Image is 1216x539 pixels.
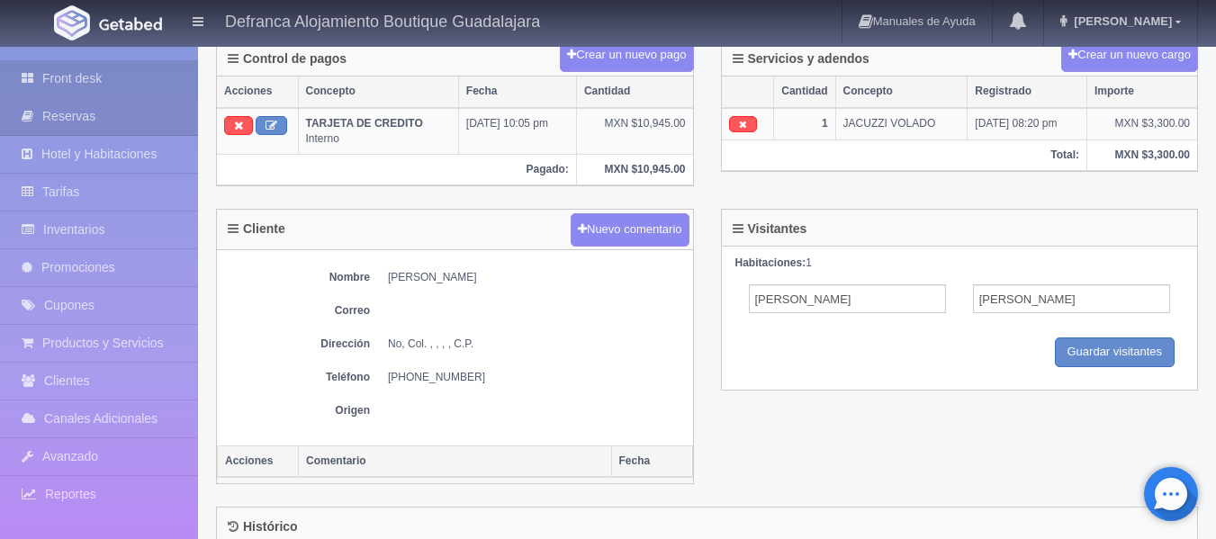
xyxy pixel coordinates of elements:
th: MXN $10,945.00 [576,154,692,184]
h4: Histórico [228,520,298,534]
button: Crear un nuevo pago [560,39,693,72]
b: TARJETA DE CREDITO [306,117,423,130]
img: Getabed [54,5,90,40]
dd: No, Col. , , , , C.P. [388,337,684,352]
th: Comentario [299,446,612,478]
dd: [PHONE_NUMBER] [388,370,684,385]
img: Getabed [99,17,162,31]
td: Interno [298,108,458,155]
th: Acciones [218,446,299,478]
th: Concepto [835,76,968,107]
dt: Dirección [226,337,370,352]
th: MXN $3,300.00 [1086,140,1197,171]
td: MXN $10,945.00 [576,108,692,155]
th: Cantidad [576,76,692,107]
button: Crear un nuevo cargo [1061,39,1198,72]
dd: [PERSON_NAME] [388,270,684,285]
h4: Control de pagos [228,52,347,66]
th: Cantidad [774,76,835,107]
h4: Cliente [228,222,285,236]
th: Registrado [968,76,1087,107]
th: Pagado: [217,154,576,184]
button: Nuevo comentario [571,213,689,247]
th: Concepto [298,76,458,107]
h4: Servicios y adendos [733,52,869,66]
td: [DATE] 10:05 pm [458,108,576,155]
h4: Visitantes [733,222,807,236]
span: JACUZZI VOLADO [843,117,936,130]
input: Nombre del Adulto [749,284,946,313]
input: Guardar visitantes [1055,337,1175,367]
th: Total: [722,140,1087,171]
strong: Habitaciones: [735,256,806,269]
dt: Teléfono [226,370,370,385]
b: 1 [822,117,828,130]
td: MXN $3,300.00 [1086,108,1197,140]
input: Apellidos del Adulto [973,284,1170,313]
th: Importe [1086,76,1197,107]
th: Acciones [217,76,298,107]
div: 1 [735,256,1184,271]
td: [DATE] 08:20 pm [968,108,1087,140]
span: [PERSON_NAME] [1069,14,1172,28]
h4: Defranca Alojamiento Boutique Guadalajara [225,9,540,31]
dt: Nombre [226,270,370,285]
th: Fecha [458,76,576,107]
th: Fecha [611,446,692,478]
dt: Correo [226,303,370,319]
dt: Origen [226,403,370,418]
